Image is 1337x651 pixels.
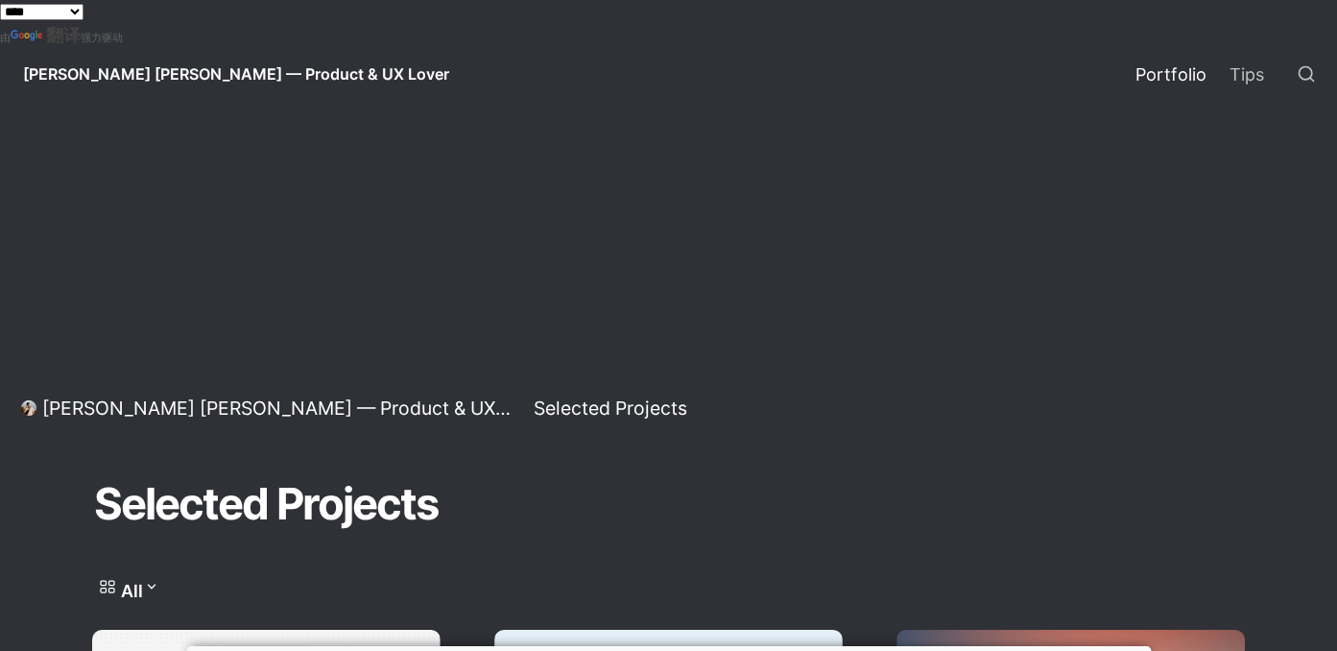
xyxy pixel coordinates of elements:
[8,47,465,101] a: [PERSON_NAME] [PERSON_NAME] — Product & UX Lover
[121,578,143,604] p: All
[534,397,687,420] div: Selected Projects
[15,397,519,420] a: [PERSON_NAME] [PERSON_NAME] — Product & UX Lover
[521,400,526,417] span: /
[23,64,449,84] span: [PERSON_NAME] [PERSON_NAME] — Product & UX Lover
[11,30,46,43] img: Google 翻译
[92,470,441,539] h1: Selected Projects
[1124,47,1218,101] a: Portfolio
[93,110,1245,379] iframe: Advertisement
[21,400,36,416] img: Daniel Lee — Product & UX Lover
[11,25,81,45] a: 翻译
[1218,47,1276,101] a: Tips
[42,397,513,420] div: [PERSON_NAME] [PERSON_NAME] — Product & UX Lover
[528,397,693,420] a: Selected Projects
